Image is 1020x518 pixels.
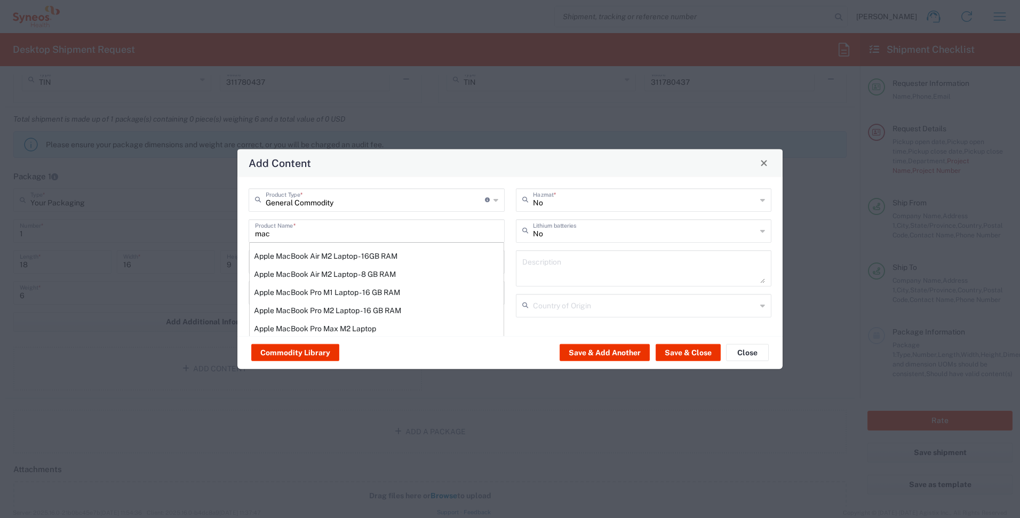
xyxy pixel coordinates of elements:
[249,155,311,171] h4: Add Content
[756,155,771,170] button: Close
[250,283,504,301] div: Apple MacBook Pro M1 Laptop - 16 GB RAM
[250,319,504,337] div: Apple MacBook Pro Max M2 Laptop
[250,301,504,319] div: Apple MacBook Pro M2 Laptop - 16 GB RAM
[250,246,504,265] div: Apple MacBook Air M2 Laptop - 16GB RAM
[560,344,650,361] button: Save & Add Another
[250,265,504,283] div: Apple MacBook Air M2 Laptop - 8 GB RAM
[656,344,721,361] button: Save & Close
[251,344,339,361] button: Commodity Library
[726,344,769,361] button: Close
